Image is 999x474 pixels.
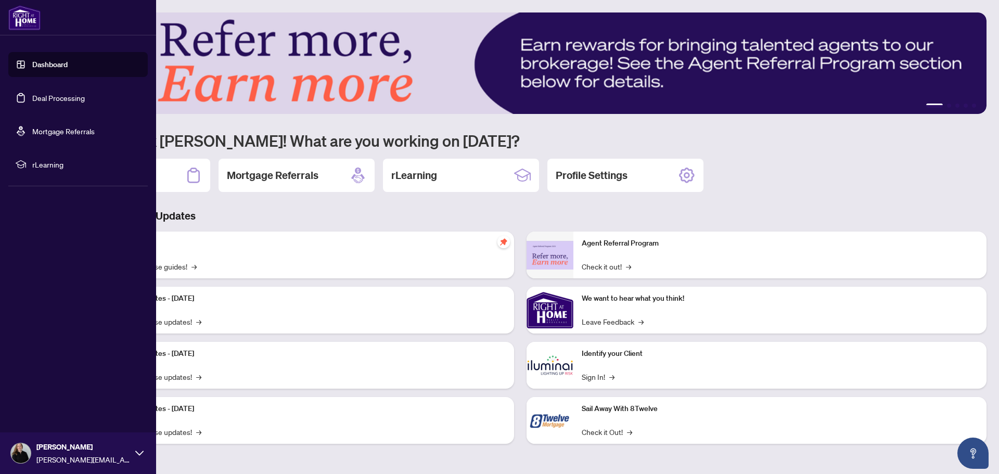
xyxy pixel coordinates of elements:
button: Open asap [957,438,989,469]
span: → [196,426,201,438]
h2: rLearning [391,168,437,183]
img: Sail Away With 8Twelve [527,397,573,444]
p: Agent Referral Program [582,238,978,249]
p: Platform Updates - [DATE] [109,348,506,360]
img: Agent Referral Program [527,241,573,270]
span: → [191,261,197,272]
p: Sail Away With 8Twelve [582,403,978,415]
h2: Mortgage Referrals [227,168,318,183]
p: Platform Updates - [DATE] [109,293,506,304]
h3: Brokerage & Industry Updates [54,209,987,223]
button: 3 [955,104,959,108]
button: 2 [947,104,951,108]
span: → [638,316,644,327]
a: Check it out!→ [582,261,631,272]
h1: Welcome back [PERSON_NAME]! What are you working on [DATE]? [54,131,987,150]
a: Dashboard [32,60,68,69]
img: Profile Icon [11,443,31,463]
p: Self-Help [109,238,506,249]
span: [PERSON_NAME][EMAIL_ADDRESS][DOMAIN_NAME] [36,454,130,465]
a: Sign In!→ [582,371,614,382]
button: 4 [964,104,968,108]
img: Identify your Client [527,342,573,389]
a: Check it Out!→ [582,426,632,438]
img: logo [8,5,41,30]
span: [PERSON_NAME] [36,441,130,453]
a: Mortgage Referrals [32,126,95,136]
p: Platform Updates - [DATE] [109,403,506,415]
span: → [609,371,614,382]
h2: Profile Settings [556,168,627,183]
a: Deal Processing [32,93,85,103]
img: Slide 0 [54,12,987,114]
button: 5 [972,104,976,108]
p: We want to hear what you think! [582,293,978,304]
span: → [196,316,201,327]
img: We want to hear what you think! [527,287,573,334]
button: 1 [926,104,943,108]
span: pushpin [497,236,510,248]
span: → [196,371,201,382]
span: → [627,426,632,438]
a: Leave Feedback→ [582,316,644,327]
p: Identify your Client [582,348,978,360]
span: rLearning [32,159,140,170]
span: → [626,261,631,272]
